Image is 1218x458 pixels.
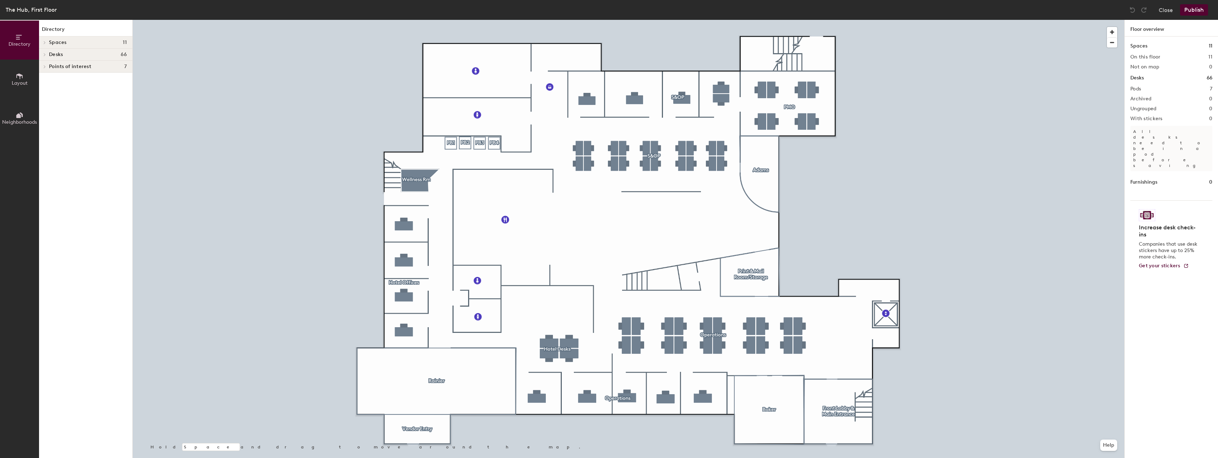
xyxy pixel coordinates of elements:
[1139,224,1200,238] h4: Increase desk check-ins
[9,41,31,47] span: Directory
[39,26,132,37] h1: Directory
[2,119,37,125] span: Neighborhoods
[1210,86,1212,92] h2: 7
[124,64,127,69] span: 7
[123,40,127,45] span: 11
[1130,74,1144,82] h1: Desks
[1207,74,1212,82] h1: 66
[1129,6,1136,13] img: Undo
[1208,54,1212,60] h2: 11
[1130,54,1161,60] h2: On this floor
[1139,209,1155,221] img: Sticker logo
[49,40,67,45] span: Spaces
[1130,106,1157,112] h2: Ungrouped
[1209,42,1212,50] h1: 11
[1130,126,1212,171] p: All desks need to be in a pod before saving
[1139,263,1180,269] span: Get your stickers
[1100,440,1117,451] button: Help
[1140,6,1147,13] img: Redo
[1130,86,1141,92] h2: Pods
[1130,96,1151,102] h2: Archived
[1159,4,1173,16] button: Close
[1209,64,1212,70] h2: 0
[1209,116,1212,122] h2: 0
[49,52,63,57] span: Desks
[1209,178,1212,186] h1: 0
[1130,64,1159,70] h2: Not on map
[49,64,91,69] span: Points of interest
[12,80,28,86] span: Layout
[1130,42,1147,50] h1: Spaces
[1209,96,1212,102] h2: 0
[1130,178,1157,186] h1: Furnishings
[121,52,127,57] span: 66
[1209,106,1212,112] h2: 0
[6,5,57,14] div: The Hub, First Floor
[1125,20,1218,37] h1: Floor overview
[1180,4,1208,16] button: Publish
[1139,263,1189,269] a: Get your stickers
[1130,116,1163,122] h2: With stickers
[1139,241,1200,260] p: Companies that use desk stickers have up to 25% more check-ins.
